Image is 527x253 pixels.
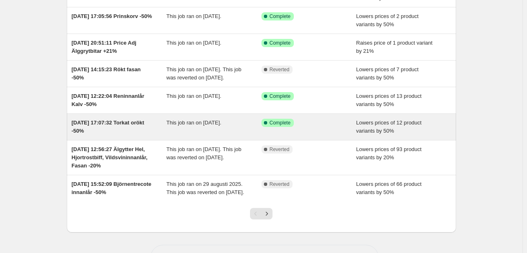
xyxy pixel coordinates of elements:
[72,66,141,81] span: [DATE] 14:15:23 Rökt fasan -50%
[72,40,136,54] span: [DATE] 20:51:11 Price Adj Älggrytbitar +21%
[72,181,152,195] span: [DATE] 15:52:09 Björnentrecote innanlår -50%
[270,181,290,187] span: Reverted
[356,13,418,27] span: Lowers prices of 2 product variants by 50%
[166,181,244,195] span: This job ran on 29 augusti 2025. This job was reverted on [DATE].
[270,13,291,20] span: Complete
[356,181,422,195] span: Lowers prices of 66 product variants by 50%
[72,13,152,19] span: [DATE] 17:05:56 Prinskorv -50%
[250,208,273,219] nav: Pagination
[270,93,291,99] span: Complete
[72,146,148,169] span: [DATE] 12:56:27 Älgytter Hel, Hjortrostbiff, Vildsvininnanlår, Fasan -20%
[270,120,291,126] span: Complete
[166,66,241,81] span: This job ran on [DATE]. This job was reverted on [DATE].
[166,146,241,160] span: This job ran on [DATE]. This job was reverted on [DATE].
[166,40,221,46] span: This job ran on [DATE].
[166,13,221,19] span: This job ran on [DATE].
[270,66,290,73] span: Reverted
[261,208,273,219] button: Next
[356,120,422,134] span: Lowers prices of 12 product variants by 50%
[72,93,144,107] span: [DATE] 12:22:04 Reninnanlår Kalv -50%
[166,120,221,126] span: This job ran on [DATE].
[270,40,291,46] span: Complete
[356,66,418,81] span: Lowers prices of 7 product variants by 50%
[356,40,432,54] span: Raises price of 1 product variant by 21%
[72,120,144,134] span: [DATE] 17:07:32 Torkat orökt -50%
[166,93,221,99] span: This job ran on [DATE].
[270,146,290,153] span: Reverted
[356,146,422,160] span: Lowers prices of 93 product variants by 20%
[356,93,422,107] span: Lowers prices of 13 product variants by 50%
